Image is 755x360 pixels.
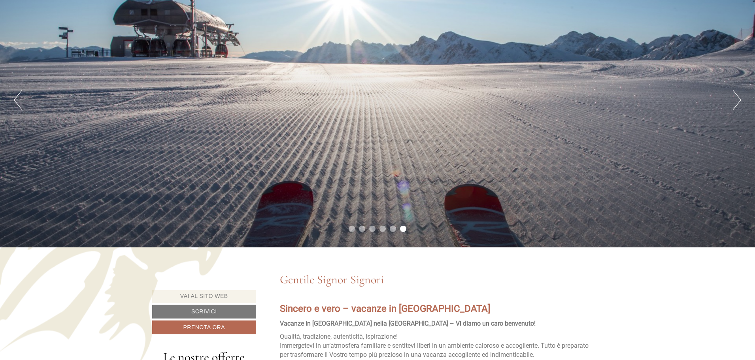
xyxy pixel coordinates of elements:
[280,273,384,286] h1: Gentile Signor Signori
[280,320,536,327] strong: Vacanze in [GEOGRAPHIC_DATA] nella [GEOGRAPHIC_DATA] – Vi diamo un caro benvenuto!
[280,302,591,315] p: Sincero e vero – vacanze in [GEOGRAPHIC_DATA]
[733,90,741,110] button: Next
[14,90,22,110] button: Previous
[280,332,591,360] p: Qualità, tradizione, autenticità, ispirazione! Immergetevi in un’atmosfera familiare e sentitevi ...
